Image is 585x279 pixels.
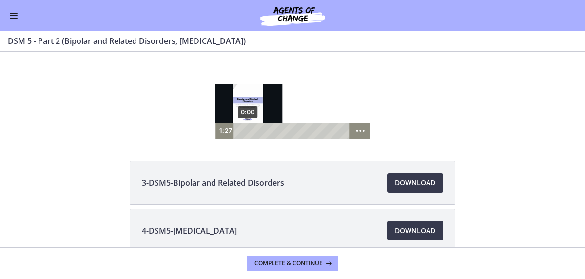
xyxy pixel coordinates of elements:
[142,225,237,237] span: 4-DSM5-[MEDICAL_DATA]
[387,173,443,193] a: Download
[142,177,284,189] span: 3-DSM5-Bipolar and Related Disorders
[254,259,323,267] span: Complete & continue
[247,256,338,271] button: Complete & continue
[237,71,346,87] div: Playbar
[395,225,435,237] span: Download
[387,221,443,240] a: Download
[8,35,565,47] h3: DSM 5 - Part 2 (Bipolar and Related Disorders, [MEDICAL_DATA])
[395,177,435,189] span: Download
[234,4,351,27] img: Agents of Change Social Work Test Prep
[8,10,19,21] button: Enable menu
[351,71,370,87] button: Show more buttons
